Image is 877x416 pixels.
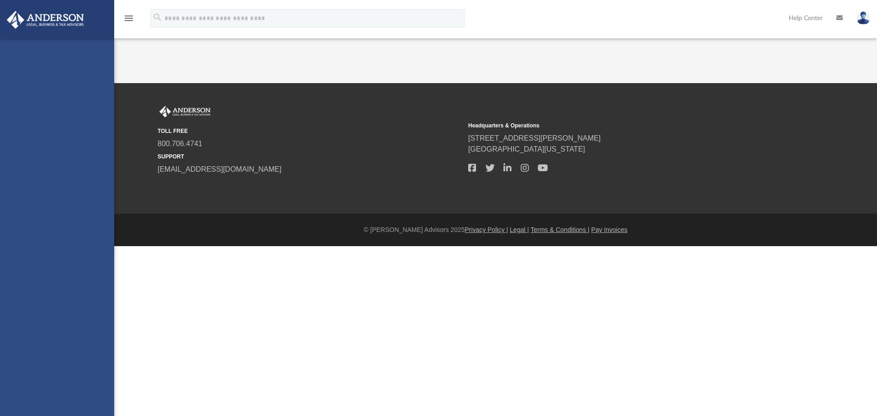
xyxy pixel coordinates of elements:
a: Legal | [510,226,529,233]
i: menu [123,13,134,24]
small: TOLL FREE [158,127,462,135]
a: Privacy Policy | [465,226,508,233]
img: Anderson Advisors Platinum Portal [158,106,212,118]
a: [STREET_ADDRESS][PERSON_NAME] [468,134,601,142]
i: search [153,12,163,22]
a: [GEOGRAPHIC_DATA][US_STATE] [468,145,585,153]
small: Headquarters & Operations [468,121,772,130]
a: Terms & Conditions | [531,226,590,233]
small: SUPPORT [158,153,462,161]
a: menu [123,17,134,24]
a: Pay Invoices [591,226,627,233]
img: User Pic [856,11,870,25]
a: 800.706.4741 [158,140,202,147]
div: © [PERSON_NAME] Advisors 2025 [114,225,877,235]
img: Anderson Advisors Platinum Portal [4,11,87,29]
a: [EMAIL_ADDRESS][DOMAIN_NAME] [158,165,281,173]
